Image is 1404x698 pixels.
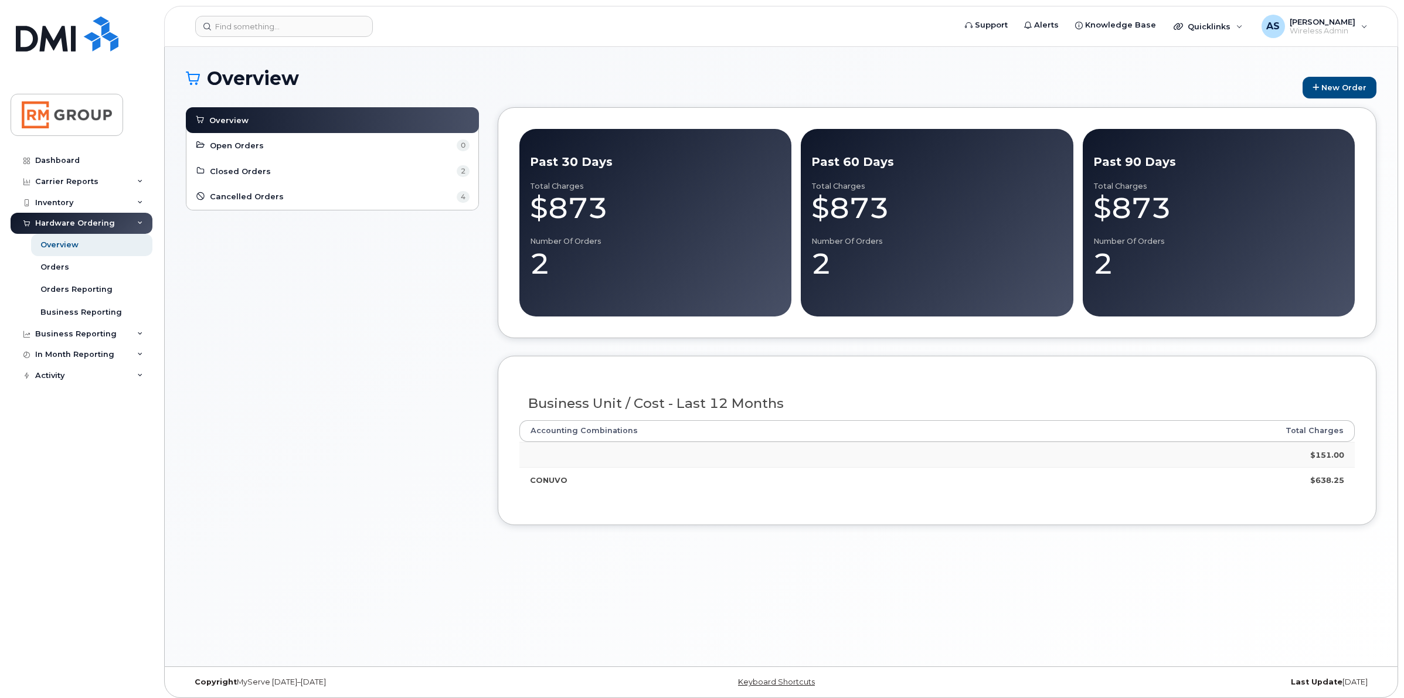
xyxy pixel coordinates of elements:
strong: $151.00 [1310,450,1344,459]
span: Overview [209,115,249,126]
a: Open Orders 0 [195,138,470,152]
div: Number of Orders [530,237,781,246]
div: Past 60 Days [811,154,1062,171]
strong: $638.25 [1310,475,1344,485]
strong: Last Update [1291,677,1342,686]
th: Accounting Combinations [519,420,1036,441]
div: Past 30 Days [530,154,781,171]
span: 4 [457,191,470,203]
span: Open Orders [210,140,264,151]
div: 2 [811,246,1062,281]
a: New Order [1303,77,1376,98]
a: Cancelled Orders 4 [195,190,470,204]
div: Number of Orders [1093,237,1344,246]
a: Closed Orders 2 [195,164,470,178]
strong: Copyright [195,677,237,686]
div: $873 [530,190,781,226]
div: 2 [530,246,781,281]
div: 2 [1093,246,1344,281]
div: Total Charges [811,182,1062,191]
h3: Business Unit / Cost - Last 12 Months [528,396,1346,411]
th: Total Charges [1036,420,1355,441]
span: Cancelled Orders [210,191,284,202]
a: Keyboard Shortcuts [738,677,815,686]
div: [DATE] [980,677,1376,687]
strong: CONUVO [530,475,567,485]
h1: Overview [186,68,1297,88]
span: 2 [457,165,470,177]
a: Overview [195,113,470,127]
div: Number of Orders [811,237,1062,246]
div: $873 [1093,190,1344,226]
div: MyServe [DATE]–[DATE] [186,677,583,687]
div: Past 90 Days [1093,154,1344,171]
div: $873 [811,190,1062,226]
span: 0 [457,139,470,151]
div: Total Charges [530,182,781,191]
span: Closed Orders [210,166,271,177]
div: Total Charges [1093,182,1344,191]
